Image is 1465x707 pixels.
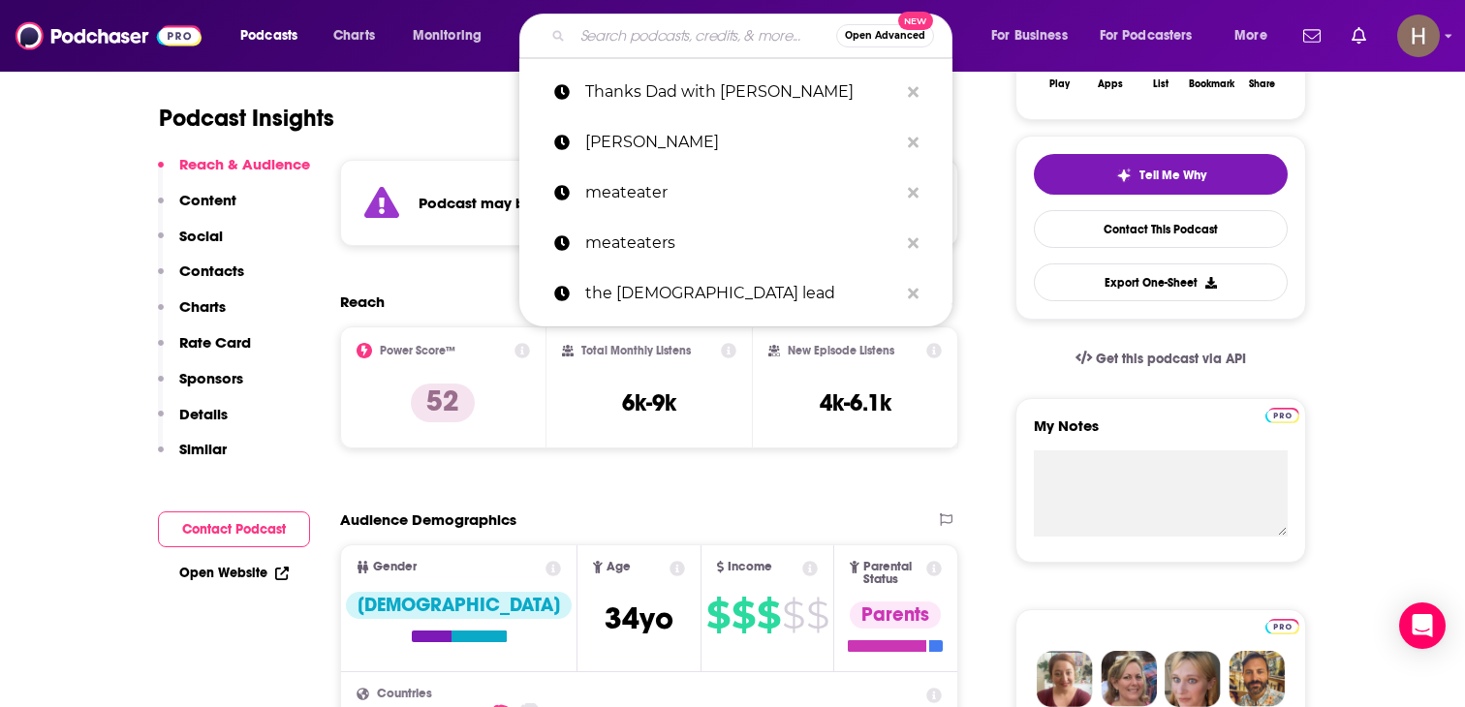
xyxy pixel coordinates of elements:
button: open menu [399,20,507,51]
a: Pro website [1265,405,1299,423]
div: Open Intercom Messenger [1399,602,1446,649]
a: [PERSON_NAME] [519,117,952,168]
p: Similar [179,440,227,458]
button: Content [158,191,236,227]
span: Age [607,561,631,573]
p: Social [179,227,223,245]
span: $ [782,599,804,630]
h2: New Episode Listens [788,344,894,357]
span: 34 yo [605,599,673,637]
img: tell me why sparkle [1116,168,1132,183]
img: Jules Profile [1165,651,1221,707]
span: Monitoring [413,22,482,49]
button: Details [158,405,228,441]
img: Sydney Profile [1037,651,1093,707]
a: Show notifications dropdown [1344,19,1374,52]
button: tell me why sparkleTell Me Why [1034,154,1288,195]
span: $ [806,599,828,630]
span: Gender [373,561,417,573]
div: Apps [1098,78,1123,90]
img: User Profile [1397,15,1440,57]
div: [DEMOGRAPHIC_DATA] [346,592,572,619]
span: Tell Me Why [1139,168,1206,183]
div: Bookmark [1189,78,1234,90]
a: the [DEMOGRAPHIC_DATA] lead [519,268,952,319]
p: Sponsors [179,369,243,387]
button: open menu [227,20,323,51]
button: open menu [1221,20,1292,51]
img: Jon Profile [1229,651,1285,707]
a: meateaters [519,218,952,268]
h2: Power Score™ [380,344,455,357]
span: New [898,12,933,30]
button: Charts [158,297,226,333]
a: Show notifications dropdown [1295,19,1328,52]
span: Podcasts [240,22,297,49]
img: Podchaser Pro [1265,619,1299,634]
a: Thanks Dad with [PERSON_NAME] [519,67,952,117]
p: Details [179,405,228,423]
a: meateater [519,168,952,218]
span: $ [706,599,730,630]
a: Charts [321,20,387,51]
p: Reach & Audience [179,155,310,173]
img: Podchaser Pro [1265,408,1299,423]
button: Sponsors [158,369,243,405]
button: Contact Podcast [158,511,310,547]
button: Similar [158,440,227,476]
h2: Audience Demographics [340,510,516,529]
label: My Notes [1034,416,1288,450]
img: Podchaser - Follow, Share and Rate Podcasts [16,17,202,54]
button: open menu [1087,20,1221,51]
a: Open Website [179,565,289,581]
div: Share [1249,78,1275,90]
p: the female lead [585,268,898,319]
button: Contacts [158,261,244,297]
button: Show profile menu [1397,15,1440,57]
span: Charts [333,22,375,49]
a: Contact This Podcast [1034,210,1288,248]
section: Click to expand status details [340,160,958,246]
button: Open AdvancedNew [836,24,934,47]
span: For Podcasters [1100,22,1193,49]
span: More [1234,22,1267,49]
button: Export One-Sheet [1034,263,1288,301]
span: Get this podcast via API [1096,351,1246,367]
p: Rate Card [179,333,251,352]
span: Parental Status [863,561,923,586]
strong: Podcast may be on a hiatus or finished [419,194,694,212]
p: Content [179,191,236,209]
h2: Reach [340,292,385,311]
span: Income [728,561,772,573]
p: meateater [585,168,898,218]
p: Charts [179,297,226,316]
div: Parents [850,601,941,629]
input: Search podcasts, credits, & more... [573,20,836,51]
div: Play [1049,78,1070,90]
button: open menu [978,20,1092,51]
h2: Total Monthly Listens [581,344,691,357]
button: Reach & Audience [158,155,310,191]
div: List [1153,78,1169,90]
button: Rate Card [158,333,251,369]
div: Search podcasts, credits, & more... [538,14,971,58]
span: Open Advanced [845,31,925,41]
h1: Podcast Insights [159,104,334,133]
a: Get this podcast via API [1060,335,1262,383]
span: Logged in as hpoole [1397,15,1440,57]
span: $ [757,599,780,630]
img: Barbara Profile [1101,651,1157,707]
p: 52 [411,384,475,422]
span: For Business [991,22,1068,49]
p: meateaters [585,218,898,268]
p: jay mohr [585,117,898,168]
button: Social [158,227,223,262]
span: $ [732,599,755,630]
a: Pro website [1265,616,1299,634]
p: Contacts [179,261,244,280]
p: Thanks Dad with Ego Nwodim [585,67,898,117]
span: Countries [377,688,432,700]
h3: 4k-6.1k [820,388,891,417]
h3: 6k-9k [622,388,676,417]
